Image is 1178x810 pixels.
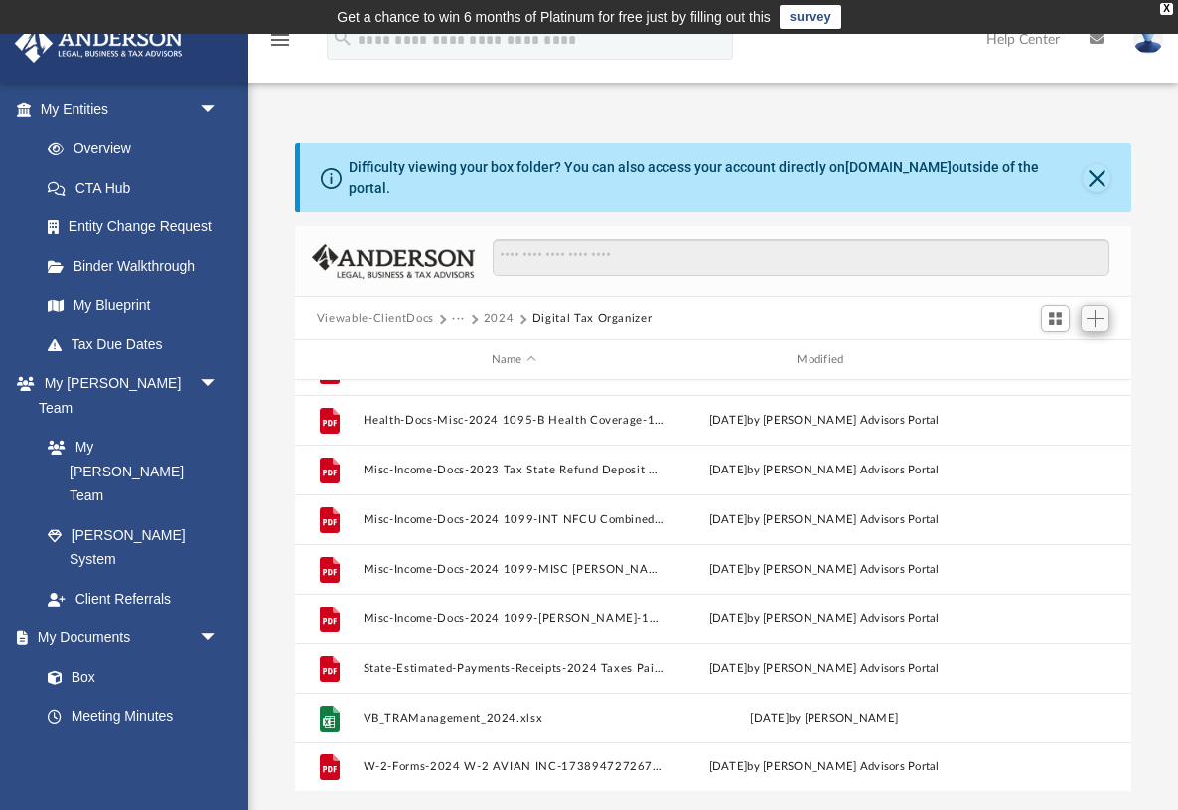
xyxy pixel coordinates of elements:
[199,618,238,659] span: arrow_drop_down
[28,657,228,697] a: Box
[28,428,228,516] a: My [PERSON_NAME] Team
[28,246,248,286] a: Binder Walkthrough
[268,28,292,52] i: menu
[362,351,663,369] div: Name
[28,515,238,579] a: [PERSON_NAME] System
[28,736,228,775] a: Forms Library
[1081,305,1110,333] button: Add
[295,380,1131,792] div: grid
[199,89,238,130] span: arrow_drop_down
[14,618,238,658] a: My Documentsarrow_drop_down
[363,414,664,427] button: Health-Docs-Misc-2024 1095-B Health Coverage-175263603568771a8351f1d.pdf
[349,157,1083,199] div: Difficulty viewing your box folder? You can also access your account directly on outside of the p...
[673,758,975,776] div: [DATE] by [PERSON_NAME] Advisors Portal
[672,351,974,369] div: Modified
[9,24,189,63] img: Anderson Advisors Platinum Portal
[673,710,975,728] div: [DATE] by [PERSON_NAME]
[28,129,248,169] a: Overview
[673,511,975,529] div: [DATE] by [PERSON_NAME] Advisors Portal
[363,513,664,526] button: Misc-Income-Docs-2024 1099-INT NFCU Combined-175277544968793b19a8c9c.pdf
[28,697,238,737] a: Meeting Minutes
[363,662,664,675] button: State-Estimated-Payments-Receipts-2024 Taxes Paid Non W2-1752519903687554df354c0.pdf
[363,760,664,773] button: W-2-Forms-2024 W-2 AVIAN INC-173894727267a63ac871eac.pdf
[673,610,975,628] div: [DATE] by [PERSON_NAME] Advisors Portal
[673,462,975,479] div: [DATE] by [PERSON_NAME] Advisors Portal
[28,168,248,207] a: CTA Hub
[363,563,664,576] button: Misc-Income-Docs-2024 1099-MISC [PERSON_NAME]-175277549568793b478bc53.pdf
[363,464,664,476] button: Misc-Income-Docs-2023 Tax State Refund Deposit 2024-175277607068793d8648025.pdf
[14,364,238,428] a: My [PERSON_NAME] Teamarrow_drop_down
[363,612,664,625] button: Misc-Income-Docs-2024 1099-[PERSON_NAME]-175277552768793b677966e.pdf
[673,412,975,430] div: [DATE] by [PERSON_NAME] Advisors Portal
[337,5,771,29] div: Get a chance to win 6 months of Platinum for free just by filling out this
[673,561,975,579] div: [DATE] by [PERSON_NAME] Advisors Portal
[673,660,975,678] div: [DATE] by [PERSON_NAME] Advisors Portal
[845,159,952,175] a: [DOMAIN_NAME]
[304,351,354,369] div: id
[1041,305,1071,333] button: Switch to Grid View
[28,207,248,247] a: Entity Change Request
[484,310,515,328] button: 2024
[268,38,292,52] a: menu
[332,27,354,49] i: search
[1160,3,1173,15] div: close
[532,310,653,328] button: Digital Tax Organizer
[1133,25,1163,54] img: User Pic
[452,310,465,328] button: ···
[28,325,248,364] a: Tax Due Dates
[363,712,664,725] button: VB_TRAManagement_2024.xlsx
[199,364,238,405] span: arrow_drop_down
[28,286,238,326] a: My Blueprint
[983,351,1122,369] div: id
[28,579,238,618] a: Client Referrals
[1083,164,1110,192] button: Close
[317,310,434,328] button: Viewable-ClientDocs
[14,89,248,129] a: My Entitiesarrow_drop_down
[780,5,841,29] a: survey
[493,239,1110,277] input: Search files and folders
